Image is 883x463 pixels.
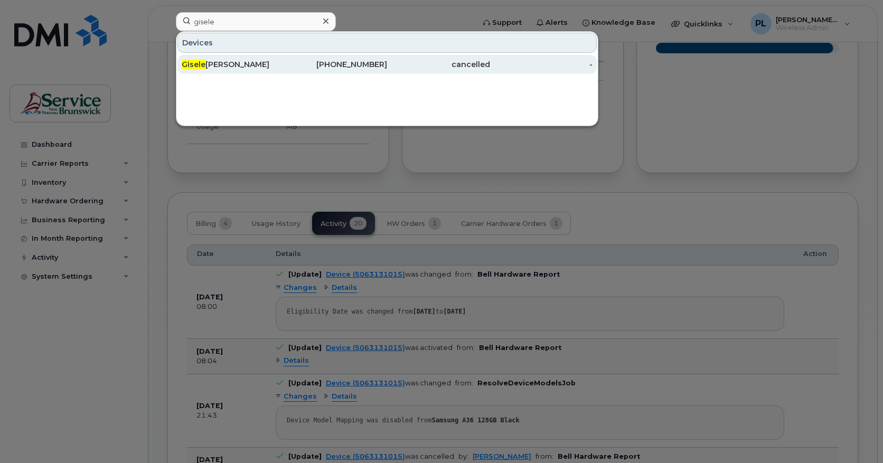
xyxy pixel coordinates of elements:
[387,59,490,70] div: cancelled
[176,12,336,31] input: Find something...
[285,59,388,70] div: [PHONE_NUMBER]
[177,33,597,53] div: Devices
[182,60,205,69] span: Gisele
[177,55,597,74] a: Gisele[PERSON_NAME][PHONE_NUMBER]cancelled-
[490,59,593,70] div: -
[182,59,285,70] div: [PERSON_NAME]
